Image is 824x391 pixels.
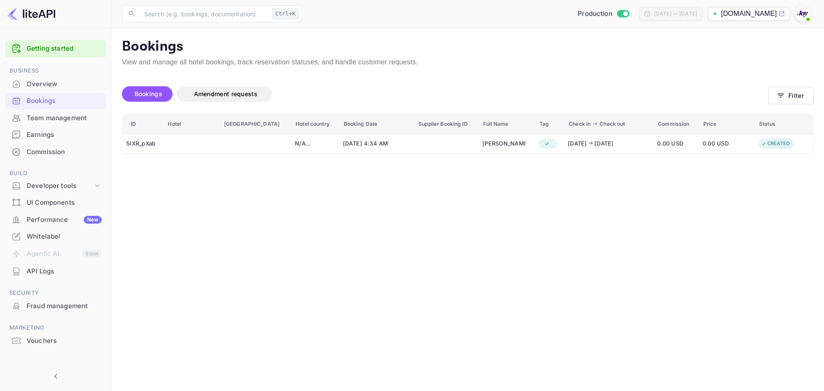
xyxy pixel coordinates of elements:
a: Overview [5,76,106,92]
a: Fraud management [5,298,106,314]
div: Ctrl+K [272,8,299,19]
th: Booking Date [339,114,414,134]
img: LiteAPI logo [7,7,55,21]
img: With Joy [796,7,809,21]
div: CREATED [755,138,796,149]
span: Build [5,169,106,178]
p: Bookings [122,38,814,55]
div: Bookings [27,96,102,106]
div: Team management [27,113,102,123]
button: Filter [768,87,814,104]
input: Search (e.g. bookings, documentation) [139,5,269,22]
div: N/A ... [295,139,335,148]
span: Production [578,9,612,19]
div: Vouchers [5,333,106,349]
span: Security [5,288,106,298]
span: Check in Check out [569,119,648,129]
a: Commission [5,144,106,160]
div: [DATE] [DATE] [568,139,641,148]
div: New [84,216,102,224]
th: Hotel country [291,114,339,134]
div: Developer tools [27,181,93,191]
table: booking table [122,114,813,154]
th: [GEOGRAPHIC_DATA] [219,114,291,134]
div: UI Components [5,194,106,211]
th: Tag [535,114,564,134]
a: UI Components [5,194,106,210]
div: Switch to Sandbox mode [574,9,632,19]
div: API Logs [27,267,102,276]
div: Commission [27,147,102,157]
div: Performance [27,215,102,225]
button: Collapse navigation [48,369,64,384]
span: [DATE] 4:34 AM [343,139,403,149]
a: PerformanceNew [5,212,106,227]
div: API Logs [5,263,106,280]
div: Developer tools [5,179,106,194]
span: 0.00 USD [657,139,694,149]
span: Business [5,66,106,76]
th: Status [754,114,813,134]
a: Bookings [5,93,106,109]
div: Commission [5,144,106,161]
th: Supplier Booking ID [414,114,479,134]
a: Vouchers [5,333,106,349]
th: Hotel [163,114,219,134]
div: Anita Coby [482,137,525,151]
div: UI Components [27,198,102,208]
div: Overview [27,79,102,89]
div: Overview [5,76,106,93]
div: Whitelabel [27,232,102,242]
a: Team management [5,110,106,126]
div: Fraud management [5,298,106,315]
div: 5IXR_pXab [126,137,159,151]
span: 0.00 USD [703,139,745,149]
th: Full Name [479,114,535,134]
a: Whitelabel [5,228,106,244]
div: Earnings [27,130,102,140]
p: View and manage all hotel bookings, track reservation statuses, and handle customer requests. [122,57,814,67]
div: Whitelabel [5,228,106,245]
th: ID [122,114,163,134]
div: Getting started [5,40,106,58]
div: [DATE] — [DATE] [654,10,697,18]
div: N/A [295,137,335,151]
span: Bookings [135,90,162,97]
th: Commission [653,114,698,134]
a: Earnings [5,127,106,142]
p: [DOMAIN_NAME] [721,9,777,19]
span: Amendment requests [194,90,257,97]
div: Team management [5,110,106,127]
div: Vouchers [27,336,102,346]
a: API Logs [5,263,106,279]
span: Marketing [5,323,106,333]
th: Price [699,114,755,134]
a: Getting started [27,44,102,54]
div: account-settings tabs [122,86,768,102]
div: Fraud management [27,301,102,311]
